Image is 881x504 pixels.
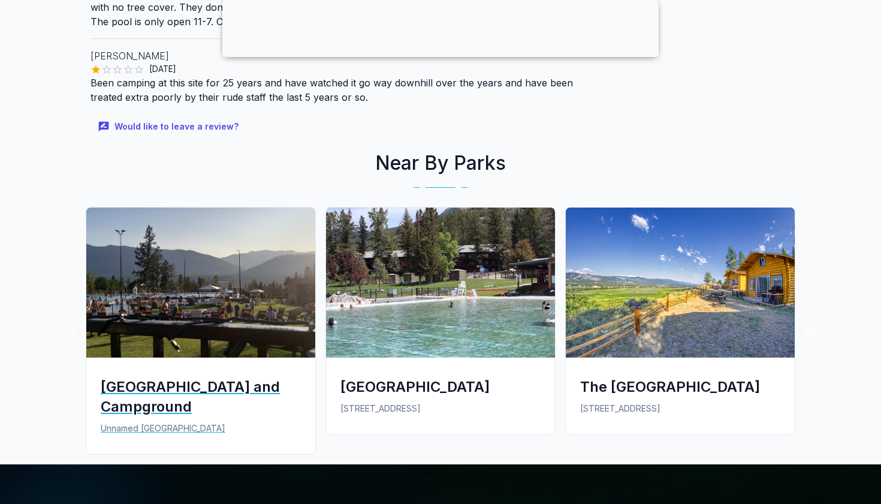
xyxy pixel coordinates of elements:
[426,467,438,479] button: 1
[580,377,780,397] div: The [GEOGRAPHIC_DATA]
[90,76,581,104] p: Been camping at this site for 25 years and have watched it go way downhill over the years and hav...
[340,377,541,397] div: [GEOGRAPHIC_DATA]
[340,402,541,415] p: [STREET_ADDRESS]
[86,208,315,358] img: Spruce Grove RV Park and Campground
[560,207,800,444] a: The Raven's Nest Resort & CampgroundThe [GEOGRAPHIC_DATA][STREET_ADDRESS]
[144,63,181,75] span: [DATE]
[90,49,581,63] p: [PERSON_NAME]
[101,422,301,435] p: Unnamed [GEOGRAPHIC_DATA]
[321,207,560,444] a: Fairmont Hot Springs Resort[GEOGRAPHIC_DATA][STREET_ADDRESS]
[580,402,780,415] p: [STREET_ADDRESS]
[81,207,321,464] a: Spruce Grove RV Park and Campground[GEOGRAPHIC_DATA] and CampgroundUnnamed [GEOGRAPHIC_DATA]
[803,330,815,342] button: Next
[326,208,555,358] img: Fairmont Hot Springs Resort
[90,114,248,140] button: Would like to leave a review?
[566,208,795,358] img: The Raven's Nest Resort & Campground
[81,149,800,178] h2: Near By Parks
[443,467,455,479] button: 2
[101,377,301,416] div: [GEOGRAPHIC_DATA] and Campground
[66,330,78,342] button: Previous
